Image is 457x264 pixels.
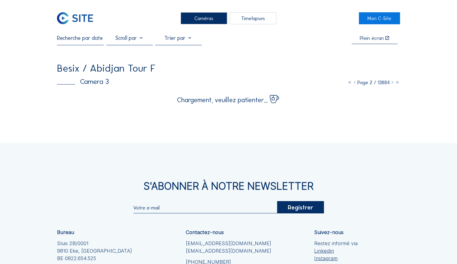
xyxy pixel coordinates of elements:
div: Restez informé via [314,240,358,262]
div: Sluis 2B/0001 9810 Eke, [GEOGRAPHIC_DATA] BE 0822.654.525 [57,240,132,262]
a: [EMAIL_ADDRESS][DOMAIN_NAME] [186,247,271,255]
span: Chargement, veuillez patienter... [177,97,268,103]
div: Camera 3 [57,78,109,85]
a: Instagram [314,255,358,262]
span: Page 2 / 13884 [357,79,390,85]
a: Mon C-Site [359,12,400,24]
div: Caméras [181,12,227,24]
div: Besix / Abidjan Tour F [57,63,156,73]
img: C-SITE Logo [57,12,93,24]
a: C-SITE Logo [57,12,98,24]
div: Timelapses [230,12,276,24]
div: Plein écran [359,36,383,41]
input: Votre e-mail [133,205,277,211]
a: Linkedin [314,247,358,255]
a: [EMAIL_ADDRESS][DOMAIN_NAME] [186,240,271,247]
div: S'Abonner à notre newsletter [57,181,400,191]
div: Contactez-nous [186,230,224,235]
div: Suivez-nous [314,230,344,235]
div: Registrer [277,201,324,213]
input: Recherche par date 󰅀 [57,35,104,41]
div: Bureau [57,230,74,235]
